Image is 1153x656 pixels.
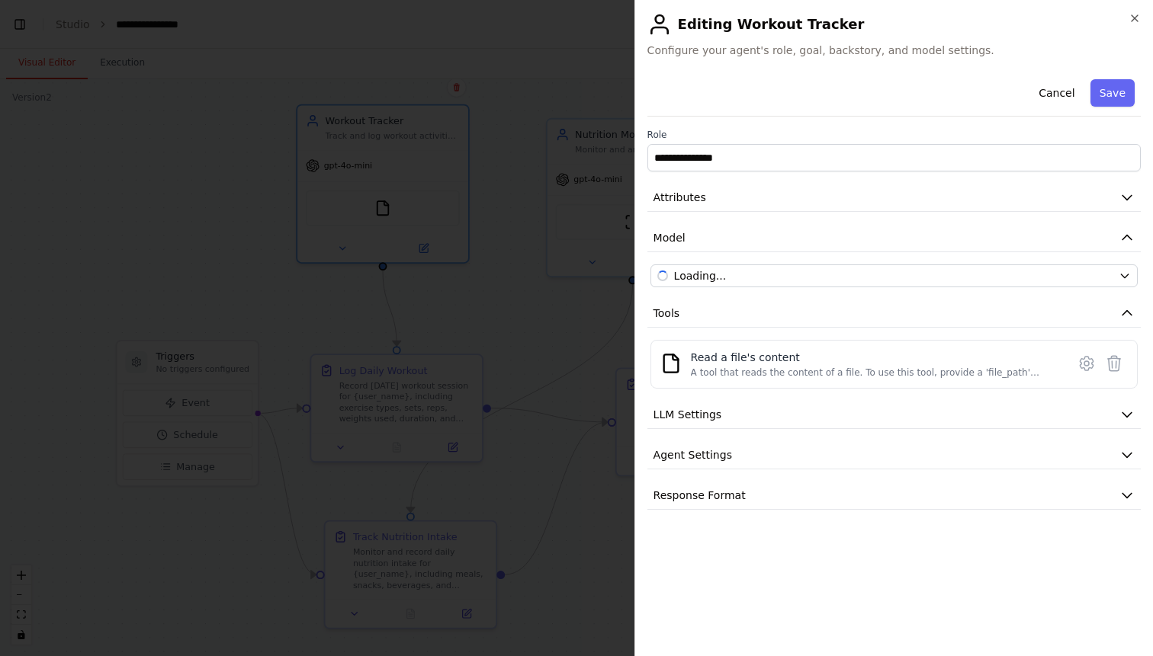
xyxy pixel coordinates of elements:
[654,306,680,321] span: Tools
[1100,350,1128,377] button: Delete tool
[647,224,1141,252] button: Model
[654,407,722,422] span: LLM Settings
[647,184,1141,212] button: Attributes
[650,264,1138,287] button: Loading...
[647,12,1141,37] h2: Editing Workout Tracker
[660,353,682,374] img: FileReadTool
[647,43,1141,58] span: Configure your agent's role, goal, backstory, and model settings.
[654,447,732,462] span: Agent Settings
[647,299,1141,328] button: Tools
[647,401,1141,429] button: LLM Settings
[654,230,686,245] span: Model
[674,268,727,283] span: openai/gpt-4o-mini
[647,441,1141,469] button: Agent Settings
[654,190,706,205] span: Attributes
[654,488,746,503] span: Response Format
[647,482,1141,510] button: Response Format
[1029,79,1084,107] button: Cancel
[1073,350,1100,377] button: Configure tool
[1090,79,1135,107] button: Save
[691,366,1058,379] div: A tool that reads the content of a file. To use this tool, provide a 'file_path' parameter with t...
[647,129,1141,141] label: Role
[691,350,1058,365] div: Read a file's content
